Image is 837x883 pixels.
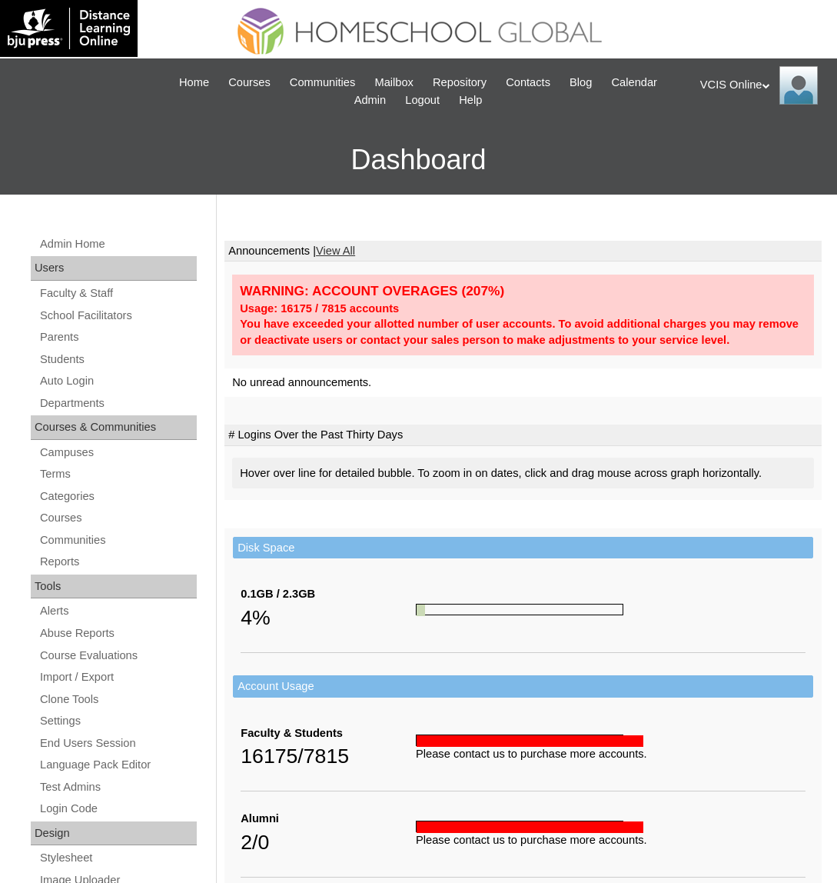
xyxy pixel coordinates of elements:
[228,74,271,92] span: Courses
[241,741,416,771] div: 16175/7815
[38,443,197,462] a: Campuses
[240,282,806,300] div: WARNING: ACCOUNT OVERAGES (207%)
[38,487,197,506] a: Categories
[240,316,806,348] div: You have exceeded your allotted number of user accounts. To avoid additional charges you may remo...
[700,66,822,105] div: VCIS Online
[233,537,813,559] td: Disk Space
[8,125,829,195] h3: Dashboard
[233,675,813,698] td: Account Usage
[498,74,558,92] a: Contacts
[8,8,130,49] img: logo-white.png
[397,92,447,109] a: Logout
[241,586,416,602] div: 0.1GB / 2.3GB
[171,74,217,92] a: Home
[241,725,416,741] div: Faculty & Students
[224,241,822,262] td: Announcements |
[38,848,197,868] a: Stylesheet
[38,690,197,709] a: Clone Tools
[224,425,822,446] td: # Logins Over the Past Thirty Days
[290,74,356,92] span: Communities
[451,92,490,109] a: Help
[316,245,355,257] a: View All
[416,832,805,848] div: Please contact us to purchase more accounts.
[38,235,197,254] a: Admin Home
[425,74,494,92] a: Repository
[31,256,197,281] div: Users
[38,601,197,621] a: Alerts
[38,799,197,818] a: Login Code
[221,74,278,92] a: Courses
[232,458,814,489] div: Hover over line for detailed bubble. To zoom in on dates, click and drag mouse across graph horiz...
[570,74,592,92] span: Blog
[38,508,197,528] a: Courses
[38,394,197,413] a: Departments
[38,552,197,571] a: Reports
[38,284,197,303] a: Faculty & Staff
[347,92,394,109] a: Admin
[282,74,364,92] a: Communities
[604,74,665,92] a: Calendar
[779,66,818,105] img: VCIS Online Admin
[459,92,482,109] span: Help
[38,372,197,391] a: Auto Login
[374,74,414,92] span: Mailbox
[38,306,197,325] a: School Facilitators
[38,734,197,753] a: End Users Session
[241,602,416,633] div: 4%
[38,755,197,775] a: Language Pack Editor
[38,646,197,665] a: Course Evaluations
[416,746,805,762] div: Please contact us to purchase more accounts.
[405,92,440,109] span: Logout
[38,350,197,369] a: Students
[367,74,421,92] a: Mailbox
[506,74,550,92] span: Contacts
[38,668,197,687] a: Import / Export
[38,711,197,731] a: Settings
[433,74,487,92] span: Repository
[241,811,416,827] div: Alumni
[38,778,197,797] a: Test Admins
[241,827,416,858] div: 2/0
[240,302,399,315] strong: Usage: 16175 / 7815 accounts
[31,415,197,440] div: Courses & Communities
[179,74,209,92] span: Home
[38,465,197,484] a: Terms
[31,575,197,599] div: Tools
[612,74,657,92] span: Calendar
[38,531,197,550] a: Communities
[38,328,197,347] a: Parents
[31,821,197,846] div: Design
[224,368,822,397] td: No unread announcements.
[562,74,600,92] a: Blog
[354,92,387,109] span: Admin
[38,624,197,643] a: Abuse Reports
